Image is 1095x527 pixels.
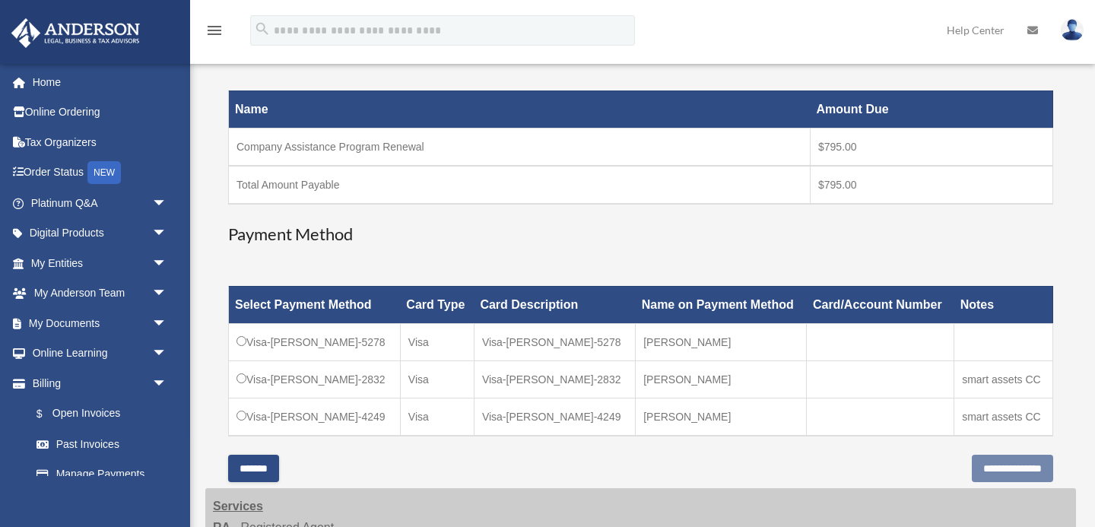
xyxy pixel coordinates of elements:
h3: Payment Method [228,223,1053,246]
td: [PERSON_NAME] [636,323,807,360]
a: Manage Payments [21,459,182,490]
span: arrow_drop_down [152,278,182,310]
div: NEW [87,161,121,184]
th: Card Description [474,286,635,323]
td: $795.00 [811,128,1053,166]
a: Online Learningarrow_drop_down [11,338,190,369]
td: $795.00 [811,166,1053,204]
th: Name on Payment Method [636,286,807,323]
a: menu [205,27,224,40]
td: Total Amount Payable [229,166,811,204]
span: arrow_drop_down [152,188,182,219]
a: Home [11,67,190,97]
i: menu [205,21,224,40]
a: Digital Productsarrow_drop_down [11,218,190,249]
td: Visa-[PERSON_NAME]-4249 [229,398,401,436]
td: [PERSON_NAME] [636,360,807,398]
span: arrow_drop_down [152,338,182,370]
span: $ [45,405,52,424]
a: Order StatusNEW [11,157,190,189]
td: Visa [400,323,474,360]
td: Visa [400,398,474,436]
td: Visa [400,360,474,398]
a: Platinum Q&Aarrow_drop_down [11,188,190,218]
span: arrow_drop_down [152,248,182,279]
a: My Documentsarrow_drop_down [11,308,190,338]
a: Online Ordering [11,97,190,128]
td: smart assets CC [954,398,1053,436]
td: Visa-[PERSON_NAME]-5278 [229,323,401,360]
a: Past Invoices [21,429,182,459]
a: Tax Organizers [11,127,190,157]
th: Notes [954,286,1053,323]
td: Company Assistance Program Renewal [229,128,811,166]
a: My Entitiesarrow_drop_down [11,248,190,278]
span: arrow_drop_down [152,218,182,249]
th: Name [229,90,811,128]
span: arrow_drop_down [152,368,182,399]
i: search [254,21,271,37]
a: My Anderson Teamarrow_drop_down [11,278,190,309]
td: Visa-[PERSON_NAME]-2832 [474,360,635,398]
img: Anderson Advisors Platinum Portal [7,18,144,48]
td: [PERSON_NAME] [636,398,807,436]
th: Card Type [400,286,474,323]
td: Visa-[PERSON_NAME]-4249 [474,398,635,436]
a: Billingarrow_drop_down [11,368,182,398]
td: Visa-[PERSON_NAME]-5278 [474,323,635,360]
span: arrow_drop_down [152,308,182,339]
th: Amount Due [811,90,1053,128]
img: User Pic [1061,19,1084,41]
th: Card/Account Number [807,286,954,323]
a: $Open Invoices [21,398,175,430]
th: Select Payment Method [229,286,401,323]
td: smart assets CC [954,360,1053,398]
strong: Services [213,500,263,513]
td: Visa-[PERSON_NAME]-2832 [229,360,401,398]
